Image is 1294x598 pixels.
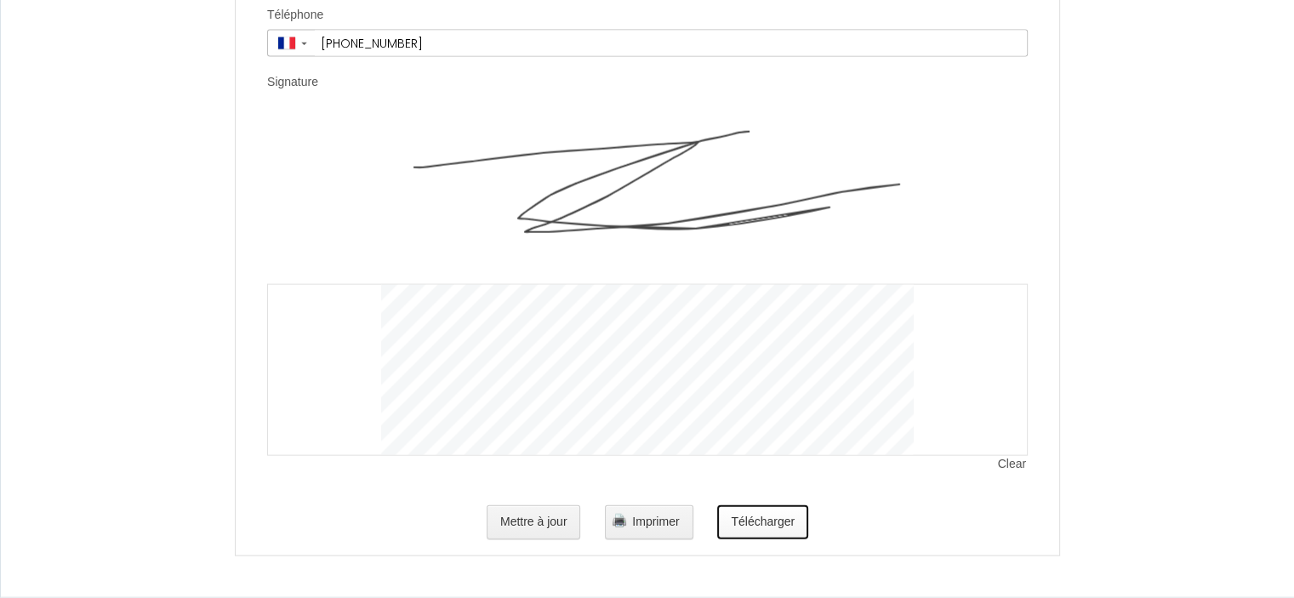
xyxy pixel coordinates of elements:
[315,31,1027,56] input: +33 6 12 34 56 78
[299,40,309,47] span: ▼
[998,456,1028,473] span: Clear
[382,114,914,284] img: signature
[717,505,808,539] button: Télécharger
[632,515,679,528] span: Imprimer
[267,74,318,91] label: Signature
[605,505,693,539] button: Imprimer
[613,514,626,527] img: printer.png
[487,505,581,539] button: Mettre à jour
[267,7,323,24] label: Téléphone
